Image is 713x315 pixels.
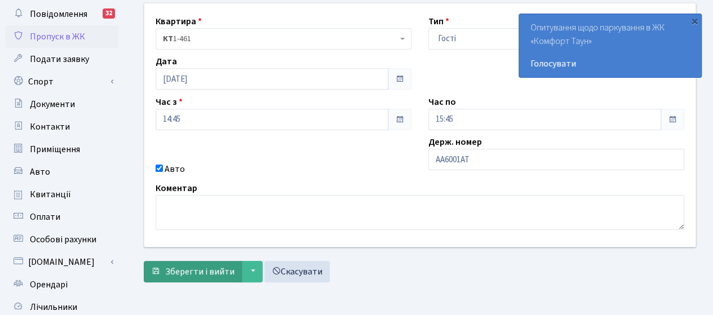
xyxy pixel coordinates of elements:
[30,301,77,313] span: Лічильники
[6,48,118,70] a: Подати заявку
[30,278,68,291] span: Орендарі
[30,211,60,223] span: Оплати
[30,233,96,246] span: Особові рахунки
[6,206,118,228] a: Оплати
[6,228,118,251] a: Особові рахунки
[30,121,70,133] span: Контакти
[165,162,185,176] label: Авто
[6,93,118,116] a: Документи
[6,25,118,48] a: Пропуск в ЖК
[30,30,85,43] span: Пропуск в ЖК
[6,251,118,273] a: [DOMAIN_NAME]
[519,14,701,77] div: Опитування щодо паркування в ЖК «Комфорт Таун»
[6,273,118,296] a: Орендарі
[103,8,115,19] div: 32
[30,98,75,110] span: Документи
[30,188,71,201] span: Квитанції
[30,8,87,20] span: Повідомлення
[6,70,118,93] a: Спорт
[530,57,690,70] a: Голосувати
[428,95,456,109] label: Час по
[30,166,50,178] span: Авто
[6,183,118,206] a: Квитанції
[428,15,449,28] label: Тип
[6,116,118,138] a: Контакти
[689,15,700,26] div: ×
[428,149,684,170] input: AA0001AA
[156,181,197,195] label: Коментар
[165,265,234,278] span: Зберегти і вийти
[144,261,242,282] button: Зберегти і вийти
[6,161,118,183] a: Авто
[30,53,89,65] span: Подати заявку
[156,55,177,68] label: Дата
[6,3,118,25] a: Повідомлення32
[428,135,482,149] label: Держ. номер
[6,138,118,161] a: Приміщення
[163,33,397,45] span: <b>КТ</b>&nbsp;&nbsp;&nbsp;&nbsp;1-461
[264,261,330,282] a: Скасувати
[30,143,80,156] span: Приміщення
[156,95,183,109] label: Час з
[156,28,411,50] span: <b>КТ</b>&nbsp;&nbsp;&nbsp;&nbsp;1-461
[156,15,202,28] label: Квартира
[163,33,173,45] b: КТ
